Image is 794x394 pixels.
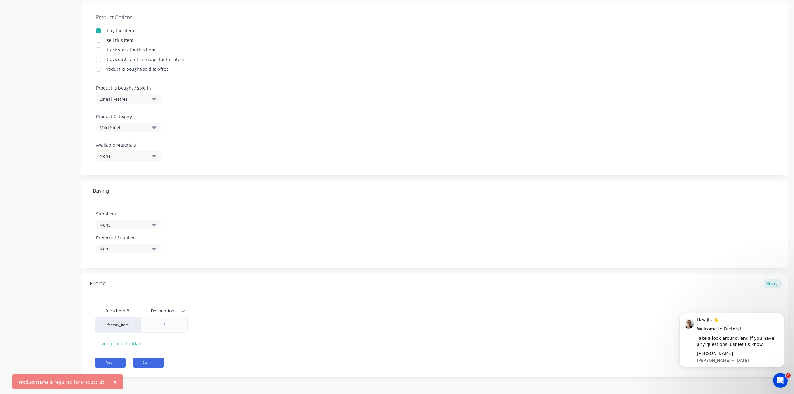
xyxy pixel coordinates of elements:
button: Close [107,374,123,389]
button: Mild Steel [96,123,161,132]
button: None [96,244,161,253]
div: I track costs and markups for this item [104,56,184,63]
label: Preferred Supplier [96,234,161,241]
iframe: Intercom live chat [773,373,788,388]
div: Lineal Metres [100,96,149,102]
div: Description [141,303,184,319]
div: I sell this item [104,37,133,43]
button: Save [95,358,126,368]
div: Buying [764,279,782,288]
div: factory_item [101,322,135,328]
div: Mild Steel [100,124,149,131]
div: None [100,246,149,252]
label: Available Materials [96,142,161,148]
div: Description [141,305,188,317]
div: Product Name is required for Product Kit [19,379,104,385]
div: + add product variant [95,339,146,348]
label: Product Category [96,113,158,120]
button: Lineal Metres [96,94,161,104]
div: Product is bought/sold tax-free [104,66,169,72]
label: Product is bought / sold in [96,85,158,91]
div: I track stock for this item [104,46,155,53]
button: None [96,220,161,229]
div: None [100,153,149,159]
div: Product Options [96,14,772,21]
div: None [100,222,149,228]
div: Pricing [90,280,106,287]
div: Xero Item # [95,305,141,317]
iframe: Intercom notifications message [670,308,794,371]
button: None [96,151,161,161]
div: factory_item [95,317,188,333]
button: Cancel [133,358,164,368]
div: Buying [81,181,788,201]
span: 2 [786,373,791,378]
div: I buy this item [104,27,134,34]
span: × [113,378,117,386]
label: Suppliers [96,210,161,217]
